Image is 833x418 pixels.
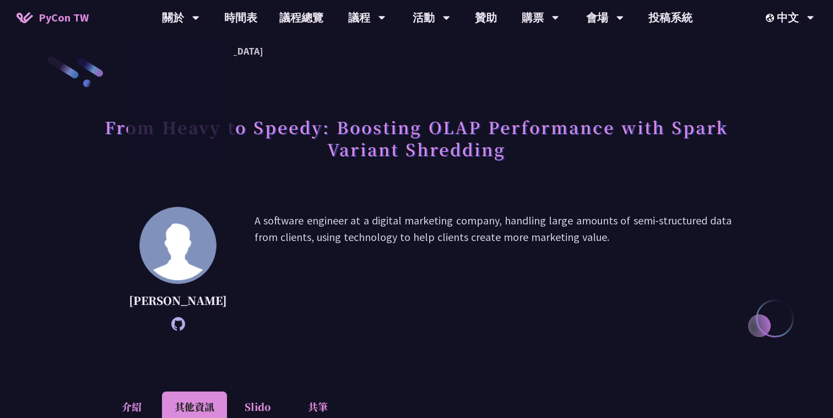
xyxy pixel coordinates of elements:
a: PyCon [GEOGRAPHIC_DATA] [128,38,234,64]
h1: From Heavy to Speedy: Boosting OLAP Performance with Spark Variant Shredding [101,110,732,165]
span: PyCon TW [39,9,89,26]
img: Home icon of PyCon TW 2025 [17,12,33,23]
p: A software engineer at a digital marketing company, handling large amounts of semi-structured dat... [255,212,732,325]
img: Wei Jun Cheng [139,207,217,284]
p: [PERSON_NAME] [129,292,227,309]
img: Locale Icon [766,14,777,22]
a: PyCon TW [6,4,100,31]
